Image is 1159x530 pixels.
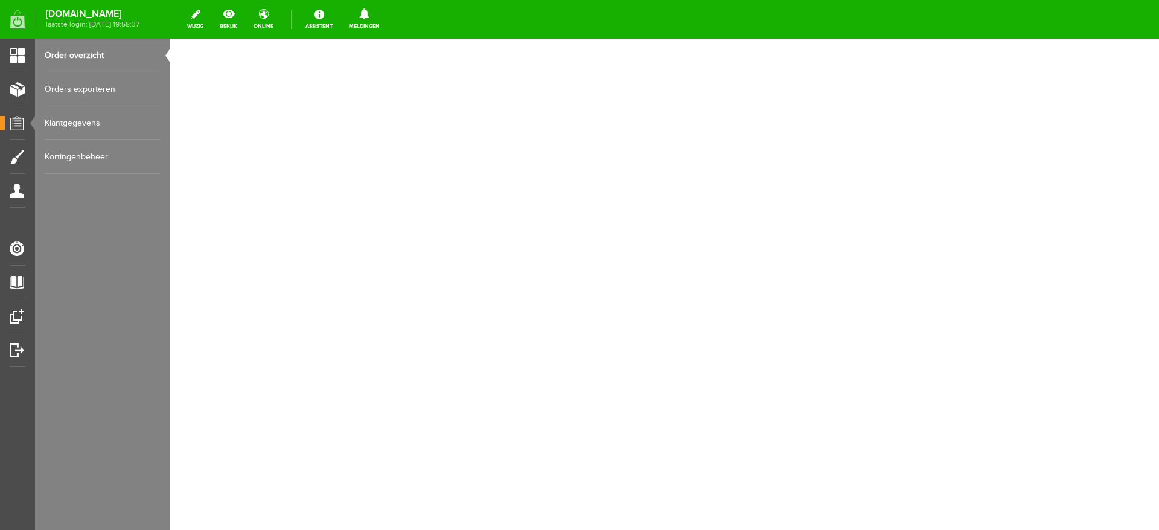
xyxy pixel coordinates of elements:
[46,11,139,18] strong: [DOMAIN_NAME]
[298,6,340,33] a: Assistent
[45,140,161,174] a: Kortingenbeheer
[246,6,281,33] a: online
[212,6,244,33] a: bekijk
[45,72,161,106] a: Orders exporteren
[46,21,139,28] span: laatste login: [DATE] 19:58:37
[180,6,211,33] a: wijzig
[45,106,161,140] a: Klantgegevens
[342,6,387,33] a: Meldingen
[45,39,161,72] a: Order overzicht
